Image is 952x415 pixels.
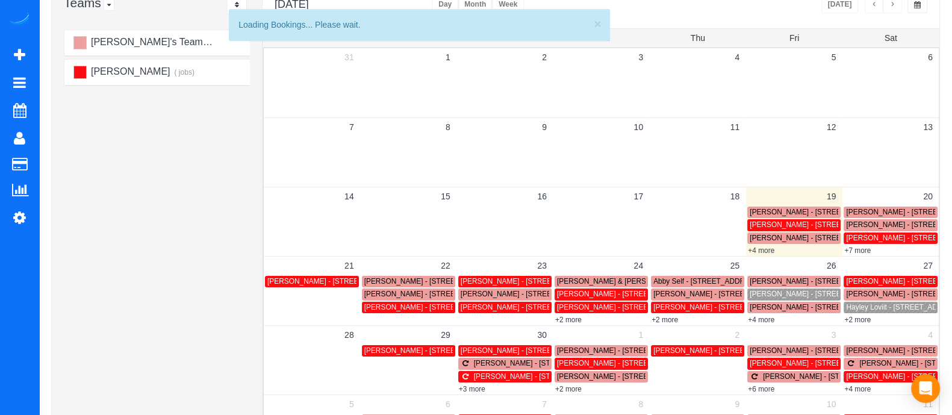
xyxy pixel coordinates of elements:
a: 9 [536,118,553,136]
a: 22 [435,257,456,275]
span: [PERSON_NAME] - [STREET_ADDRESS][PERSON_NAME][PERSON_NAME] [557,359,811,367]
a: 20 [917,187,939,205]
span: [PERSON_NAME] - [STREET_ADDRESS] [653,346,789,355]
a: 11 [917,395,939,413]
span: [PERSON_NAME] - [STREET_ADDRESS] [461,303,597,311]
span: [PERSON_NAME] - [STREET_ADDRESS][PERSON_NAME] [461,290,656,298]
span: [PERSON_NAME] - [STREET_ADDRESS][PERSON_NAME] [474,359,669,367]
a: 21 [338,257,360,275]
a: 28 [338,326,360,344]
i: Sort Teams [235,1,239,8]
span: [PERSON_NAME] - [STREET_ADDRESS][PERSON_NAME] [364,277,559,286]
span: [PERSON_NAME] - [STREET_ADDRESS] [474,372,610,381]
a: +2 more [844,316,871,324]
small: ( jobs) [173,68,194,76]
a: 17 [627,187,649,205]
span: [PERSON_NAME] - [STREET_ADDRESS][PERSON_NAME] [364,346,559,355]
span: Thu [691,33,705,43]
a: +4 more [748,316,774,324]
span: [PERSON_NAME] - [STREET_ADDRESS] [763,372,899,381]
a: 12 [821,118,842,136]
a: 6 [440,395,456,413]
a: 13 [917,118,939,136]
a: +6 more [748,385,774,393]
a: +2 more [555,385,582,393]
a: 15 [435,187,456,205]
div: Open Intercom Messenger [911,374,940,403]
a: 5 [826,48,842,66]
span: [PERSON_NAME] - [STREET_ADDRESS] [750,303,886,311]
a: 14 [338,187,360,205]
span: Tue [497,33,512,43]
a: 27 [917,257,939,275]
span: [PERSON_NAME] - [STREET_ADDRESS] [461,346,597,355]
span: Sun [304,33,319,43]
span: [PERSON_NAME] - [STREET_ADDRESS] [750,359,886,367]
span: [PERSON_NAME] - [STREET_ADDRESS][PERSON_NAME] [750,220,945,229]
a: 26 [821,257,842,275]
a: +2 more [652,316,678,324]
span: [PERSON_NAME] - [STREET_ADDRESS][PERSON_NAME] [750,290,945,298]
span: [PERSON_NAME] - [STREET_ADDRESS] [557,290,693,298]
span: Wed [593,33,610,43]
a: 2 [536,48,553,66]
span: [PERSON_NAME] - [STREET_ADDRESS][PERSON_NAME] [750,208,945,216]
span: [PERSON_NAME] - [STREET_ADDRESS] [557,346,693,355]
a: +2 more [555,316,582,324]
button: × [594,17,601,30]
a: 30 [531,326,553,344]
a: 23 [531,257,553,275]
span: [PERSON_NAME] - [STREET_ADDRESS][PERSON_NAME] [364,303,559,311]
span: Abby Self - [STREET_ADDRESS] [653,277,761,286]
a: 9 [729,395,745,413]
a: 29 [435,326,456,344]
span: [PERSON_NAME]'s Team [89,37,202,47]
span: Mon [400,33,416,43]
a: 5 [343,395,360,413]
span: [PERSON_NAME] - [STREET_ADDRESS][PERSON_NAME] [653,303,848,311]
span: [PERSON_NAME] - [STREET_ADDRESS] [750,277,886,286]
span: [PERSON_NAME] - [STREET_ADDRESS] [267,277,403,286]
a: 10 [627,118,649,136]
span: [PERSON_NAME] - [STREET_ADDRESS] [653,290,789,298]
a: 31 [338,48,360,66]
a: 4 [922,326,939,344]
a: +3 more [459,385,485,393]
a: 1 [440,48,456,66]
a: 1 [632,326,649,344]
span: [PERSON_NAME] - [STREET_ADDRESS] [364,290,500,298]
a: 2 [729,326,745,344]
span: [PERSON_NAME] - [STREET_ADDRESS][PERSON_NAME] [461,277,656,286]
a: 4 [729,48,745,66]
small: ( jobs) [205,39,227,47]
a: 19 [821,187,842,205]
a: 10 [821,395,842,413]
span: [PERSON_NAME] - [STREET_ADDRESS][PERSON_NAME] [750,346,945,355]
a: +4 more [844,385,871,393]
a: 6 [922,48,939,66]
a: 25 [724,257,746,275]
span: [PERSON_NAME] - [STREET_ADDRESS] [557,303,693,311]
a: 11 [724,118,746,136]
span: [PERSON_NAME] [89,66,170,76]
a: 8 [632,395,649,413]
span: [PERSON_NAME] - [STREET_ADDRESS] [557,372,693,381]
a: 8 [440,118,456,136]
a: 3 [826,326,842,344]
div: Loading Bookings... Please wait. [238,19,600,31]
a: 24 [627,257,649,275]
a: 7 [343,118,360,136]
a: +4 more [748,246,774,255]
a: +7 more [844,246,871,255]
a: 16 [531,187,553,205]
span: Fri [789,33,799,43]
img: Automaid Logo [7,12,31,29]
span: Sat [885,33,897,43]
a: 7 [536,395,553,413]
span: [PERSON_NAME] & [PERSON_NAME] - [STREET_ADDRESS] [557,277,761,286]
a: 3 [632,48,649,66]
a: 18 [724,187,746,205]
